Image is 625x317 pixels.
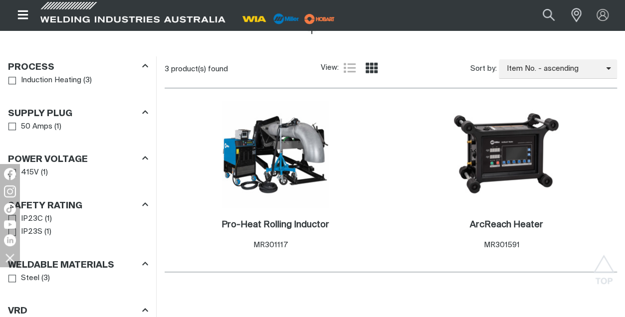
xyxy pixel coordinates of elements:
a: 50 Amps [8,120,52,134]
span: ( 3 ) [41,273,50,284]
button: Scroll to top [593,255,615,277]
ul: Safety Rating [8,212,148,239]
h3: Process [8,62,54,73]
span: View: [321,62,339,74]
button: Search products [532,4,566,26]
span: IP23S [21,226,42,238]
h3: VRD [8,306,27,317]
img: YouTube [4,220,16,229]
img: Pro-Heat Rolling Inductor [222,101,329,208]
a: IP23S [8,225,42,239]
img: hide socials [1,249,18,266]
span: ( 1 ) [41,167,48,178]
img: ArcReach Heater [453,101,560,208]
h3: Power Voltage [8,154,88,165]
div: Process [8,60,148,73]
ul: Process [8,74,148,87]
h2: Pro-Heat Rolling Inductor [221,220,329,229]
span: ( 3 ) [83,75,92,86]
ul: Supply Plug [8,120,148,134]
a: miller [301,15,338,22]
img: LinkedIn [4,234,16,246]
input: Product name or item number... [519,4,566,26]
span: ( 1 ) [54,121,61,133]
span: MR301117 [253,241,288,249]
span: ( 1 ) [45,213,52,225]
h3: Supply Plug [8,108,72,120]
ul: Weldable Materials [8,272,148,285]
a: ArcReach Heater [470,219,543,231]
span: Steel [21,273,39,284]
span: MR301591 [484,241,520,249]
a: IP23C [8,212,43,226]
h3: Safety Rating [8,200,82,212]
section: Product list controls [165,56,617,82]
span: 50 Amps [21,121,52,133]
span: Item No. - ascending [499,63,606,75]
img: Facebook [4,168,16,180]
img: miller [301,11,338,26]
h3: Weldable Materials [8,260,114,271]
img: Instagram [4,185,16,197]
img: TikTok [4,203,16,215]
div: 3 [165,64,321,74]
div: Supply Plug [8,106,148,120]
span: ( 1 ) [44,226,51,238]
a: 415V [8,166,39,179]
span: product(s) found [171,65,228,73]
div: Safety Rating [8,198,148,212]
span: IP23C [21,213,43,225]
a: Pro-Heat Rolling Inductor [221,219,329,231]
a: List view [344,62,356,74]
a: Induction Heating [8,74,81,87]
ul: Power Voltage [8,166,148,179]
span: Induction Heating [21,75,81,86]
span: 415V [21,167,39,178]
a: Steel [8,272,39,285]
div: Weldable Materials [8,258,148,271]
h2: ArcReach Heater [470,220,543,229]
div: Power Voltage [8,153,148,166]
span: Sort by: [470,63,496,75]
